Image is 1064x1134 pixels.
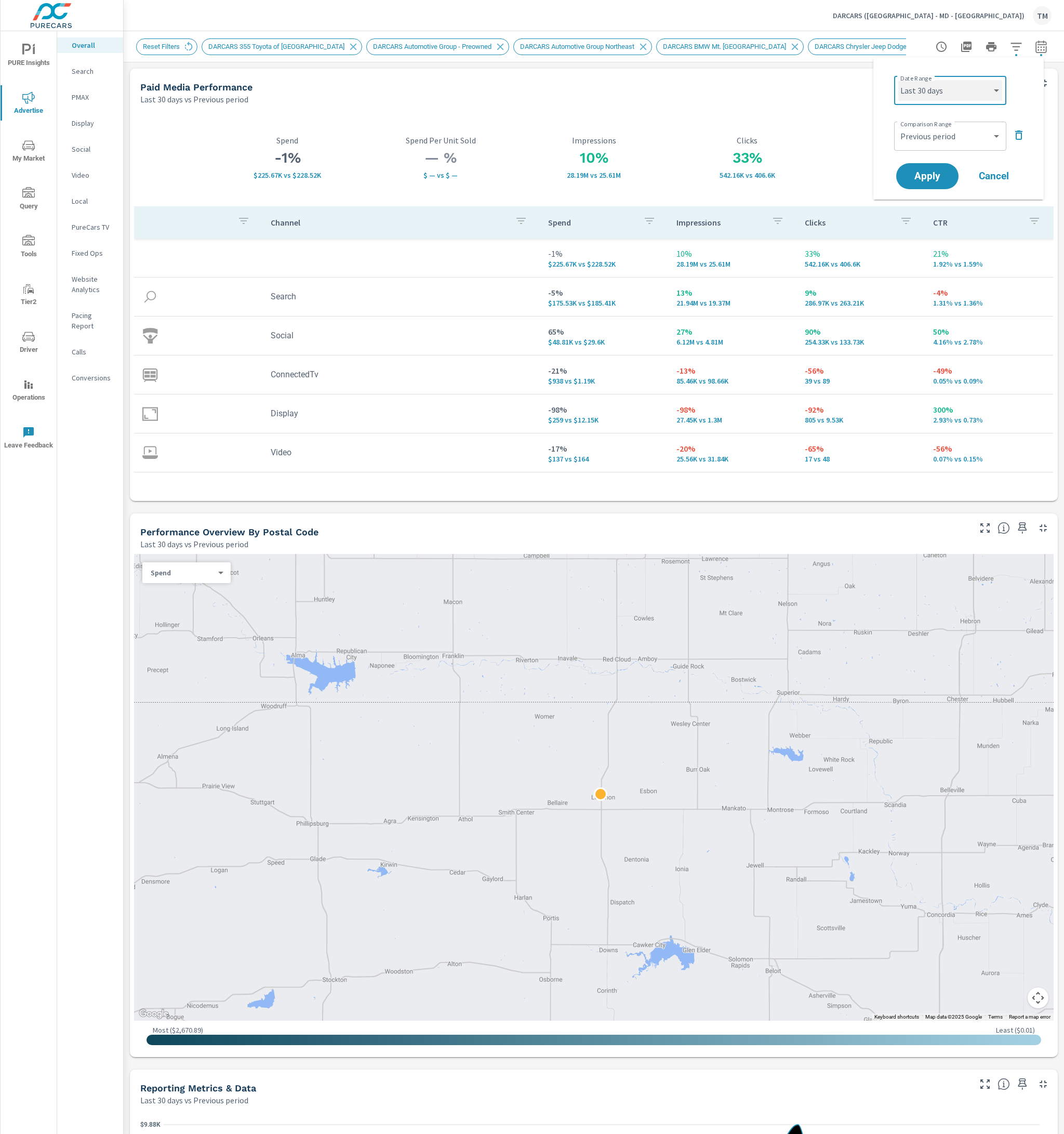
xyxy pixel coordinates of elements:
img: icon-search.svg [142,289,158,305]
div: Search [57,63,123,79]
div: DARCARS Automotive Group Northeast [513,38,652,55]
p: Last 30 days vs Previous period [140,93,248,106]
h5: Reporting Metrics & Data [140,1083,256,1093]
p: Local [72,196,115,206]
button: Make Fullscreen [977,1076,993,1092]
p: $137 vs $164 [548,455,660,463]
p: 1.92% vs 1.59% [933,260,1045,268]
p: Spend Per Unit Sold [364,136,517,145]
p: Pacing Report [72,310,115,331]
div: Social [57,141,123,157]
p: Least ( $0.01 ) [996,1025,1035,1035]
text: $9.88K [140,1121,161,1128]
a: Terms (opens in new tab) [988,1014,1003,1020]
p: Calls [72,347,115,357]
span: DARCARS Chrysler Jeep Dodge Ram of [PERSON_NAME][GEOGRAPHIC_DATA] [808,43,1050,50]
p: -4% [933,286,1045,299]
span: Apply [907,172,948,181]
p: -17% [548,442,660,455]
img: icon-social.svg [142,328,158,344]
p: PureCars TV [72,222,115,232]
td: Search [262,283,540,310]
span: DARCARS Automotive Group Northeast [514,43,641,50]
p: -98% [548,403,660,416]
p: CTR [824,136,977,145]
div: DARCARS BMW Mt. [GEOGRAPHIC_DATA] [656,38,804,55]
p: -1% [548,247,660,260]
button: Apply Filters [1006,36,1027,57]
p: Overall [72,40,115,50]
span: Reset Filters [137,43,186,50]
p: -92% [805,403,916,416]
p: PMAX [72,92,115,102]
span: Cancel [973,172,1015,181]
div: Local [57,193,123,209]
p: 9% [805,286,916,299]
div: Overall [57,37,123,53]
h3: — % [364,149,517,167]
p: Conversions [72,373,115,383]
div: Video [57,167,123,183]
div: TM [1033,6,1052,25]
h3: 33% [671,149,824,167]
p: $259 vs $12,153 [548,416,660,424]
button: Make Fullscreen [977,520,993,536]
span: Advertise [4,91,54,117]
span: Save this to your personalized report [1014,1076,1031,1092]
h3: 10% [517,149,671,167]
p: $ — vs $ — [364,171,517,179]
p: 21% [933,247,1045,260]
span: DARCARS Automotive Group - Preowned [367,43,498,50]
div: nav menu [1,31,57,461]
span: Map data ©2025 Google [925,1014,982,1020]
p: $48,806 vs $29,597 [548,338,660,346]
p: 0.05% vs 0.09% [933,377,1045,385]
p: 300% [933,403,1045,416]
p: 25,557 vs 31,840 [676,455,788,463]
p: -56% [805,364,916,377]
p: 90% [805,325,916,338]
p: 1.92% vs 1.59% [824,171,977,179]
p: 17 vs 48 [805,455,916,463]
p: Clicks [671,136,824,145]
p: Display [72,118,115,128]
p: 4.16% vs 2.78% [933,338,1045,346]
h3: 21% [824,149,977,167]
p: 27,446 vs 1,300,236 [676,416,788,424]
p: 65% [548,325,660,338]
a: Report a map error [1009,1014,1050,1020]
td: Social [262,322,540,349]
span: Understand performance data overtime and see how metrics compare to each other. [997,1078,1010,1090]
span: Query [4,187,54,213]
p: 13% [676,286,788,299]
p: -5% [548,286,660,299]
p: $225,672 vs $228,517 [211,171,364,179]
td: ConnectedTv [262,361,540,388]
p: 254.33K vs 133.73K [805,338,916,346]
div: Conversions [57,370,123,386]
span: Tier2 [4,283,54,308]
p: Clicks [805,217,892,228]
p: Spend [151,568,214,577]
div: DARCARS Chrysler Jeep Dodge Ram of [PERSON_NAME][GEOGRAPHIC_DATA] [808,38,1062,55]
span: Tools [4,235,54,260]
p: $175,533 vs $185,413 [548,299,660,307]
h5: Performance Overview By Postal Code [140,526,318,537]
span: Save this to your personalized report [1014,520,1031,536]
p: 1.31% vs 1.36% [933,299,1045,307]
span: Operations [4,378,54,404]
p: Impressions [676,217,763,228]
button: Minimize Widget [1035,1076,1052,1092]
p: 542,157 vs 406,603 [805,260,916,268]
button: Map camera controls [1028,987,1048,1008]
p: 39 vs 89 [805,377,916,385]
div: Spend [142,568,222,578]
button: Keyboard shortcuts [874,1013,919,1021]
p: CTR [933,217,1020,228]
span: PURE Insights [4,44,54,69]
td: Video [262,439,540,466]
p: Social [72,144,115,154]
div: Fixed Ops [57,245,123,261]
p: -65% [805,442,916,455]
button: "Export Report to PDF" [956,36,977,57]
